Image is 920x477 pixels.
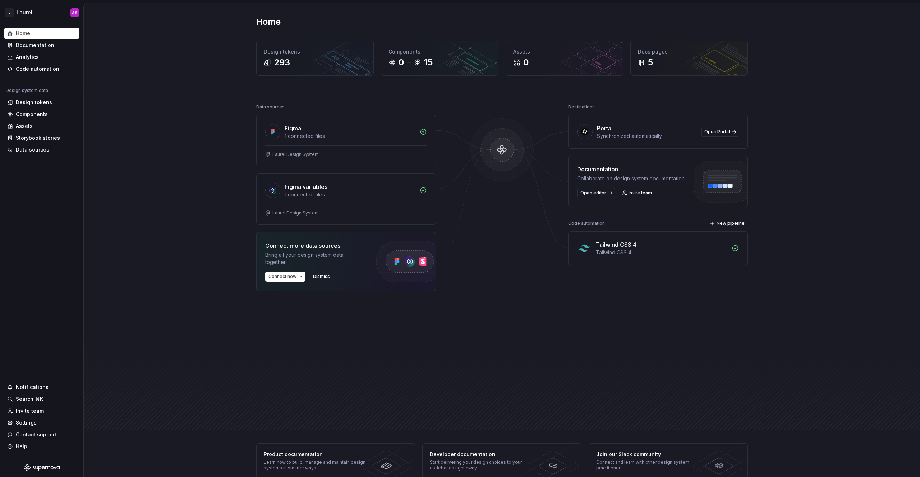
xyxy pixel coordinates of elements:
[16,146,49,153] div: Data sources
[4,405,79,417] a: Invite team
[17,9,32,16] div: Laurel
[430,451,534,458] div: Developer documentation
[577,165,686,173] div: Documentation
[4,132,79,144] a: Storybook stories
[16,395,43,403] div: Search ⌘K
[4,28,79,39] a: Home
[4,97,79,108] a: Design tokens
[16,122,33,130] div: Assets
[4,417,79,429] a: Settings
[310,272,333,282] button: Dismiss
[16,99,52,106] div: Design tokens
[4,40,79,51] a: Documentation
[16,65,59,73] div: Code automation
[16,419,37,426] div: Settings
[568,102,595,112] div: Destinations
[717,221,745,226] span: New pipeline
[256,115,436,166] a: Figma1 connected filesLaurel Design System
[265,272,305,282] button: Connect new
[16,384,49,391] div: Notifications
[596,240,636,249] div: Tailwind CSS 4
[629,190,652,196] span: Invite team
[264,451,368,458] div: Product documentation
[16,431,56,438] div: Contact support
[4,51,79,63] a: Analytics
[577,175,686,182] div: Collaborate on design system documentation.
[704,129,730,135] span: Open Portal
[16,30,30,37] div: Home
[285,182,327,191] div: Figma variables
[313,274,330,279] span: Dismiss
[620,188,655,198] a: Invite team
[256,102,285,112] div: Data sources
[272,152,319,157] div: Laurel Design System
[1,5,82,20] button: LLaurelAA
[4,429,79,440] button: Contact support
[4,144,79,156] a: Data sources
[399,57,404,68] div: 0
[596,451,701,458] div: Join our Slack community
[264,48,366,55] div: Design tokens
[506,41,623,76] a: Assets0
[256,173,436,225] a: Figma variables1 connected filesLaurel Design System
[264,459,368,471] div: Learn how to build, manage and maintain design systems in smarter ways.
[285,191,415,198] div: 1 connected files
[274,57,290,68] div: 293
[4,441,79,452] button: Help
[4,381,79,393] button: Notifications
[430,459,534,471] div: Start delivering your design choices to your codebases right away.
[6,88,48,93] div: Design system data
[16,134,60,142] div: Storybook stories
[16,111,48,118] div: Components
[256,41,374,76] a: Design tokens293
[513,48,616,55] div: Assets
[568,218,605,228] div: Code automation
[16,443,27,450] div: Help
[648,57,653,68] div: 5
[285,124,301,133] div: Figma
[272,210,319,216] div: Laurel Design System
[596,249,727,256] div: Tailwind CSS 4
[708,218,748,228] button: New pipeline
[4,393,79,405] button: Search ⌘K
[5,8,14,17] div: L
[597,124,613,133] div: Portal
[577,188,615,198] a: Open editor
[16,54,39,61] div: Analytics
[24,464,60,471] svg: Supernova Logo
[424,57,433,68] div: 15
[4,108,79,120] a: Components
[381,41,498,76] a: Components015
[285,133,415,140] div: 1 connected files
[596,459,701,471] div: Connect and learn with other design system practitioners.
[580,190,606,196] span: Open editor
[388,48,491,55] div: Components
[265,251,362,266] div: Bring all your design system data together.
[16,407,44,415] div: Invite team
[268,274,296,279] span: Connect new
[4,120,79,132] a: Assets
[597,133,697,140] div: Synchronized automatically
[4,63,79,75] a: Code automation
[265,241,362,250] div: Connect more data sources
[701,127,739,137] a: Open Portal
[256,16,281,28] h2: Home
[630,41,748,76] a: Docs pages5
[638,48,740,55] div: Docs pages
[523,57,529,68] div: 0
[16,42,54,49] div: Documentation
[72,10,78,15] div: AA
